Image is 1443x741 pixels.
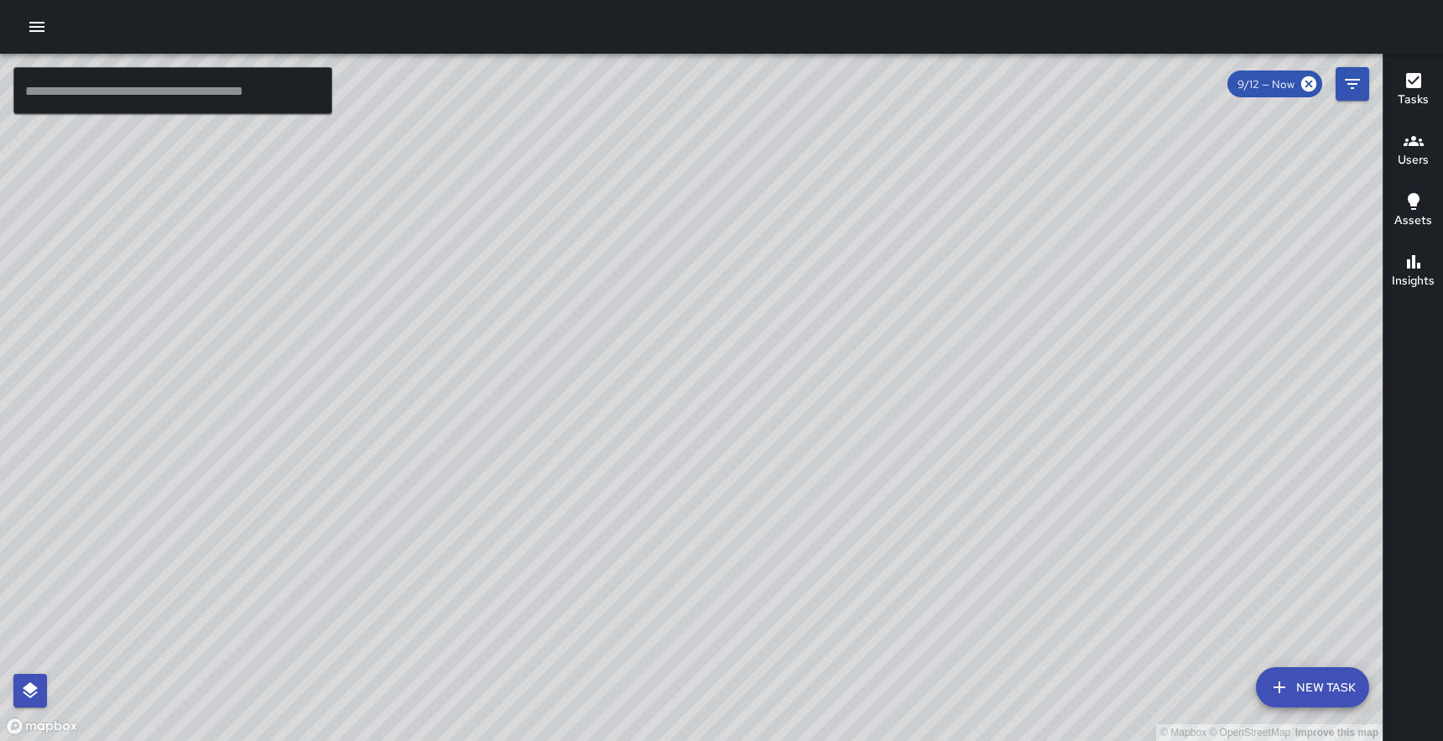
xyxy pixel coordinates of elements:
button: New Task [1256,667,1369,707]
div: 9/12 — Now [1227,70,1322,97]
button: Assets [1383,181,1443,242]
h6: Assets [1394,211,1432,230]
h6: Users [1398,151,1429,170]
button: Insights [1383,242,1443,302]
span: 9/12 — Now [1227,77,1305,91]
h6: Tasks [1398,91,1429,109]
button: Filters [1336,67,1369,101]
button: Tasks [1383,60,1443,121]
button: Users [1383,121,1443,181]
h6: Insights [1392,272,1435,290]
